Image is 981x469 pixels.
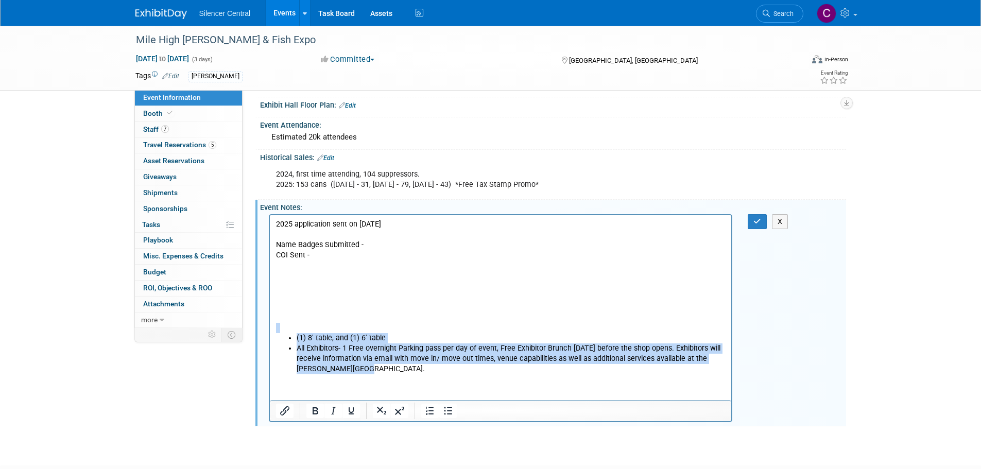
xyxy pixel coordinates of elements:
[260,150,846,163] div: Historical Sales:
[167,110,173,116] i: Booth reservation complete
[143,157,204,165] span: Asset Reservations
[421,404,439,418] button: Numbered list
[260,97,846,111] div: Exhibit Hall Floor Plan:
[339,102,356,109] a: Edit
[143,188,178,197] span: Shipments
[209,141,216,149] span: 5
[143,172,177,181] span: Giveaways
[188,71,243,82] div: [PERSON_NAME]
[270,215,732,400] iframe: Rich Text Area
[135,137,242,153] a: Travel Reservations5
[770,10,794,18] span: Search
[135,54,190,63] span: [DATE] [DATE]
[268,129,838,145] div: Estimated 20k attendees
[135,312,242,328] a: more
[135,185,242,201] a: Shipments
[143,109,175,117] span: Booth
[143,125,169,133] span: Staff
[317,154,334,162] a: Edit
[317,54,378,65] button: Committed
[306,404,324,418] button: Bold
[143,252,223,260] span: Misc. Expenses & Credits
[824,56,848,63] div: In-Person
[143,236,173,244] span: Playbook
[143,300,184,308] span: Attachments
[135,90,242,106] a: Event Information
[569,57,698,64] span: [GEOGRAPHIC_DATA], [GEOGRAPHIC_DATA]
[756,5,803,23] a: Search
[191,56,213,63] span: (3 days)
[391,404,408,418] button: Superscript
[135,122,242,137] a: Staff7
[135,106,242,121] a: Booth
[772,214,788,229] button: X
[132,31,788,49] div: Mile High [PERSON_NAME] & Fish Expo
[143,204,187,213] span: Sponsorships
[135,233,242,248] a: Playbook
[260,200,846,213] div: Event Notes:
[812,55,822,63] img: Format-Inperson.png
[158,55,167,63] span: to
[143,93,201,101] span: Event Information
[276,404,294,418] button: Insert/edit link
[135,71,179,82] td: Tags
[743,54,849,69] div: Event Format
[373,404,390,418] button: Subscript
[817,4,836,23] img: Cade Cox
[135,265,242,280] a: Budget
[221,328,242,341] td: Toggle Event Tabs
[162,73,179,80] a: Edit
[135,169,242,185] a: Giveaways
[324,404,342,418] button: Italic
[161,125,169,133] span: 7
[135,249,242,264] a: Misc. Expenses & Credits
[143,284,212,292] span: ROI, Objectives & ROO
[142,220,160,229] span: Tasks
[269,164,733,195] div: 2024, first time attending, 104 suppressors. 2025: 153 cans ([DATE] - 31, [DATE] - 79, [DATE] - 4...
[135,153,242,169] a: Asset Reservations
[135,297,242,312] a: Attachments
[135,201,242,217] a: Sponsorships
[820,71,848,76] div: Event Rating
[342,404,360,418] button: Underline
[199,9,251,18] span: Silencer Central
[135,9,187,19] img: ExhibitDay
[143,141,216,149] span: Travel Reservations
[135,217,242,233] a: Tasks
[141,316,158,324] span: more
[203,328,221,341] td: Personalize Event Tab Strip
[135,281,242,296] a: ROI, Objectives & ROO
[260,117,846,130] div: Event Attendance:
[439,404,457,418] button: Bullet list
[143,268,166,276] span: Budget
